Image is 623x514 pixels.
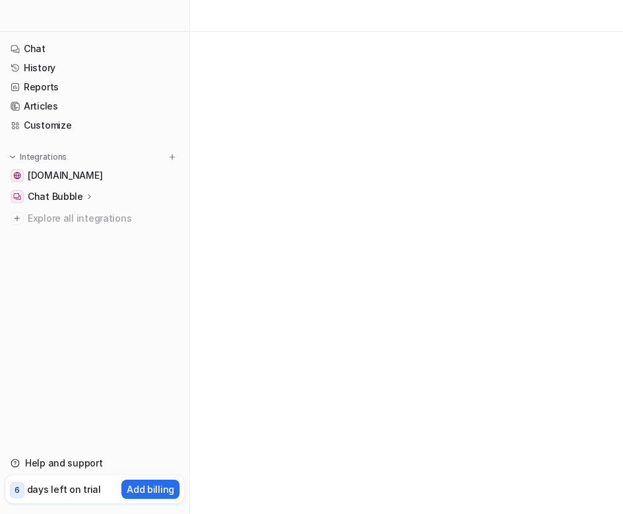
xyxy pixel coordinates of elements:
[5,116,184,135] a: Customize
[5,97,184,115] a: Articles
[5,209,184,228] a: Explore all integrations
[5,40,184,58] a: Chat
[11,212,24,225] img: explore all integrations
[8,152,17,162] img: expand menu
[5,166,184,185] a: www.example.com[DOMAIN_NAME]
[13,172,21,179] img: www.example.com
[5,59,184,77] a: History
[5,454,184,472] a: Help and support
[5,78,184,96] a: Reports
[13,193,21,201] img: Chat Bubble
[5,150,71,164] button: Integrations
[15,484,20,496] p: 6
[121,480,180,499] button: Add billing
[28,169,102,182] span: [DOMAIN_NAME]
[20,152,67,162] p: Integrations
[168,152,177,162] img: menu_add.svg
[27,482,101,496] p: days left on trial
[127,482,174,496] p: Add billing
[28,208,179,229] span: Explore all integrations
[28,190,83,203] p: Chat Bubble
